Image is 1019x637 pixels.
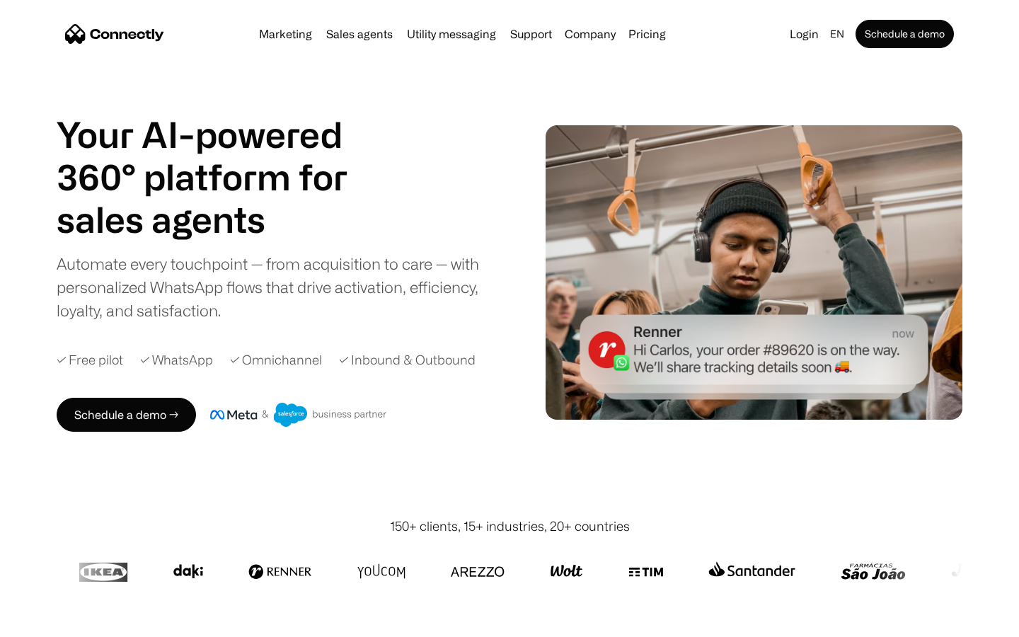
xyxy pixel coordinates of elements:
[14,611,85,632] aside: Language selected: English
[230,350,322,369] div: ✓ Omnichannel
[321,28,398,40] a: Sales agents
[390,517,630,536] div: 150+ clients, 15+ industries, 20+ countries
[28,612,85,632] ul: Language list
[565,24,616,44] div: Company
[57,198,382,241] h1: sales agents
[57,398,196,432] a: Schedule a demo →
[210,403,387,427] img: Meta and Salesforce business partner badge.
[253,28,318,40] a: Marketing
[623,28,672,40] a: Pricing
[339,350,476,369] div: ✓ Inbound & Outbound
[57,350,123,369] div: ✓ Free pilot
[830,24,844,44] div: en
[401,28,502,40] a: Utility messaging
[856,20,954,48] a: Schedule a demo
[57,252,502,322] div: Automate every touchpoint — from acquisition to care — with personalized WhatsApp flows that driv...
[505,28,558,40] a: Support
[140,350,213,369] div: ✓ WhatsApp
[784,24,824,44] a: Login
[57,113,382,198] h1: Your AI-powered 360° platform for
